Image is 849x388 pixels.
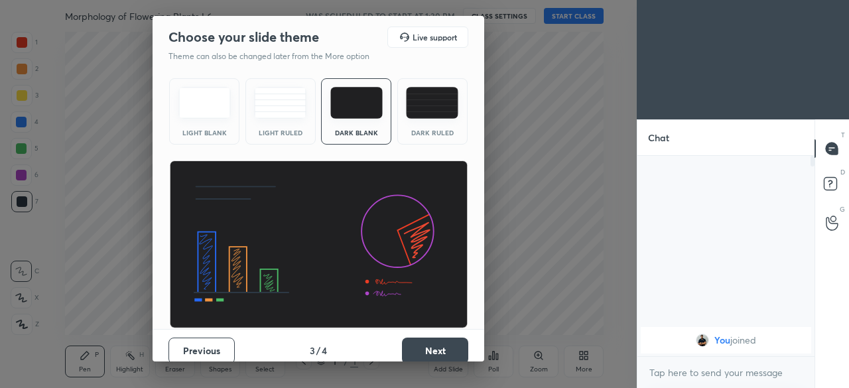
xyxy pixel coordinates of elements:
img: darkTheme.f0cc69e5.svg [330,87,383,119]
p: T [841,130,845,140]
div: Light Ruled [254,129,307,136]
span: joined [730,335,756,346]
img: darkRuledTheme.de295e13.svg [406,87,458,119]
div: Dark Ruled [406,129,459,136]
p: D [840,167,845,177]
img: lightRuledTheme.5fabf969.svg [254,87,306,119]
h5: Live support [413,33,457,41]
div: Dark Blank [330,129,383,136]
span: You [714,335,730,346]
h2: Choose your slide theme [168,29,319,46]
h4: 4 [322,344,327,357]
p: Chat [637,120,680,155]
h4: / [316,344,320,357]
img: lightTheme.e5ed3b09.svg [178,87,231,119]
div: grid [637,324,815,356]
p: Theme can also be changed later from the More option [168,50,383,62]
button: Next [402,338,468,364]
img: e79474230d8842dfbc566d253cde689a.jpg [696,334,709,347]
h4: 3 [310,344,315,357]
img: darkThemeBanner.d06ce4a2.svg [169,161,468,329]
p: G [840,204,845,214]
button: Previous [168,338,235,364]
div: Light Blank [178,129,231,136]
